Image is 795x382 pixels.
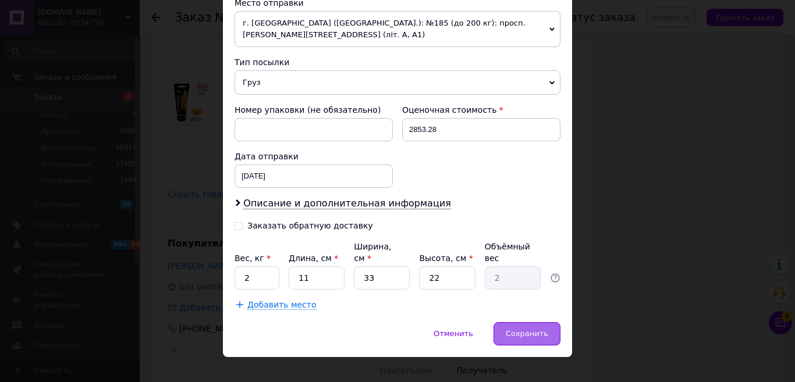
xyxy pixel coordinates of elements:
span: Груз [235,70,560,95]
span: Добавить место [247,300,317,310]
div: Оценочная стоимость [402,104,560,116]
span: г. [GEOGRAPHIC_DATA] ([GEOGRAPHIC_DATA].): №185 (до 200 кг): просп. [PERSON_NAME][STREET_ADDRESS]... [235,11,560,47]
span: Отменить [434,329,473,338]
span: Описание и дополнительная информация [243,198,451,209]
label: Ширина, см [354,242,391,263]
div: Объёмный вес [485,241,541,264]
label: Вес, кг [235,254,271,263]
div: Дата отправки [235,151,393,162]
label: Высота, см [419,254,473,263]
div: Заказать обратную доставку [247,221,373,231]
div: Номер упаковки (не обязательно) [235,104,393,116]
span: Сохранить [506,329,548,338]
label: Длина, см [289,254,338,263]
span: Тип посылки [235,58,289,67]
